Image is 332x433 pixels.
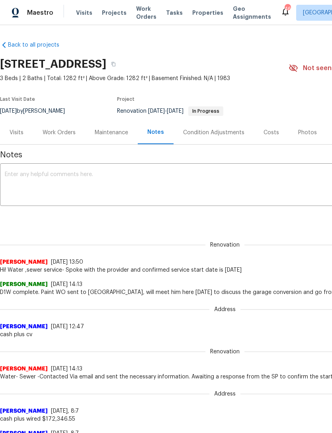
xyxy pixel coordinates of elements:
[136,5,156,21] span: Work Orders
[233,5,271,21] span: Geo Assignments
[205,348,244,356] span: Renovation
[285,5,290,13] div: 46
[209,306,240,313] span: Address
[117,108,223,114] span: Renovation
[102,9,127,17] span: Projects
[148,108,184,114] span: -
[117,97,135,102] span: Project
[148,108,165,114] span: [DATE]
[106,57,121,71] button: Copy Address
[167,108,184,114] span: [DATE]
[209,390,240,398] span: Address
[147,128,164,136] div: Notes
[51,366,82,372] span: [DATE] 14:13
[43,129,76,137] div: Work Orders
[51,324,84,329] span: [DATE] 12:47
[51,282,82,287] span: [DATE] 14:13
[264,129,279,137] div: Costs
[51,408,79,414] span: [DATE], 8:7
[51,259,83,265] span: [DATE] 13:50
[189,109,223,114] span: In Progress
[27,9,53,17] span: Maestro
[298,129,317,137] div: Photos
[192,9,223,17] span: Properties
[10,129,23,137] div: Visits
[76,9,92,17] span: Visits
[183,129,244,137] div: Condition Adjustments
[95,129,128,137] div: Maintenance
[166,10,183,16] span: Tasks
[205,241,244,249] span: Renovation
